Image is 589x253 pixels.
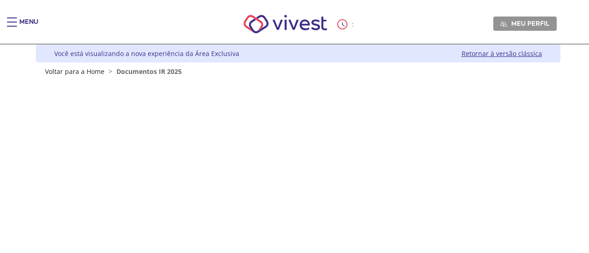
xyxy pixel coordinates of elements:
[116,67,182,76] span: Documentos IR 2025
[19,17,38,36] div: Menu
[462,49,542,58] a: Retornar à versão clássica
[500,21,507,28] img: Meu perfil
[493,17,557,30] a: Meu perfil
[106,67,115,76] span: >
[337,19,356,29] div: :
[233,5,338,44] img: Vivest
[54,49,239,58] div: Você está visualizando a nova experiência da Área Exclusiva
[511,19,549,28] span: Meu perfil
[29,45,560,253] div: Vivest
[45,67,104,76] a: Voltar para a Home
